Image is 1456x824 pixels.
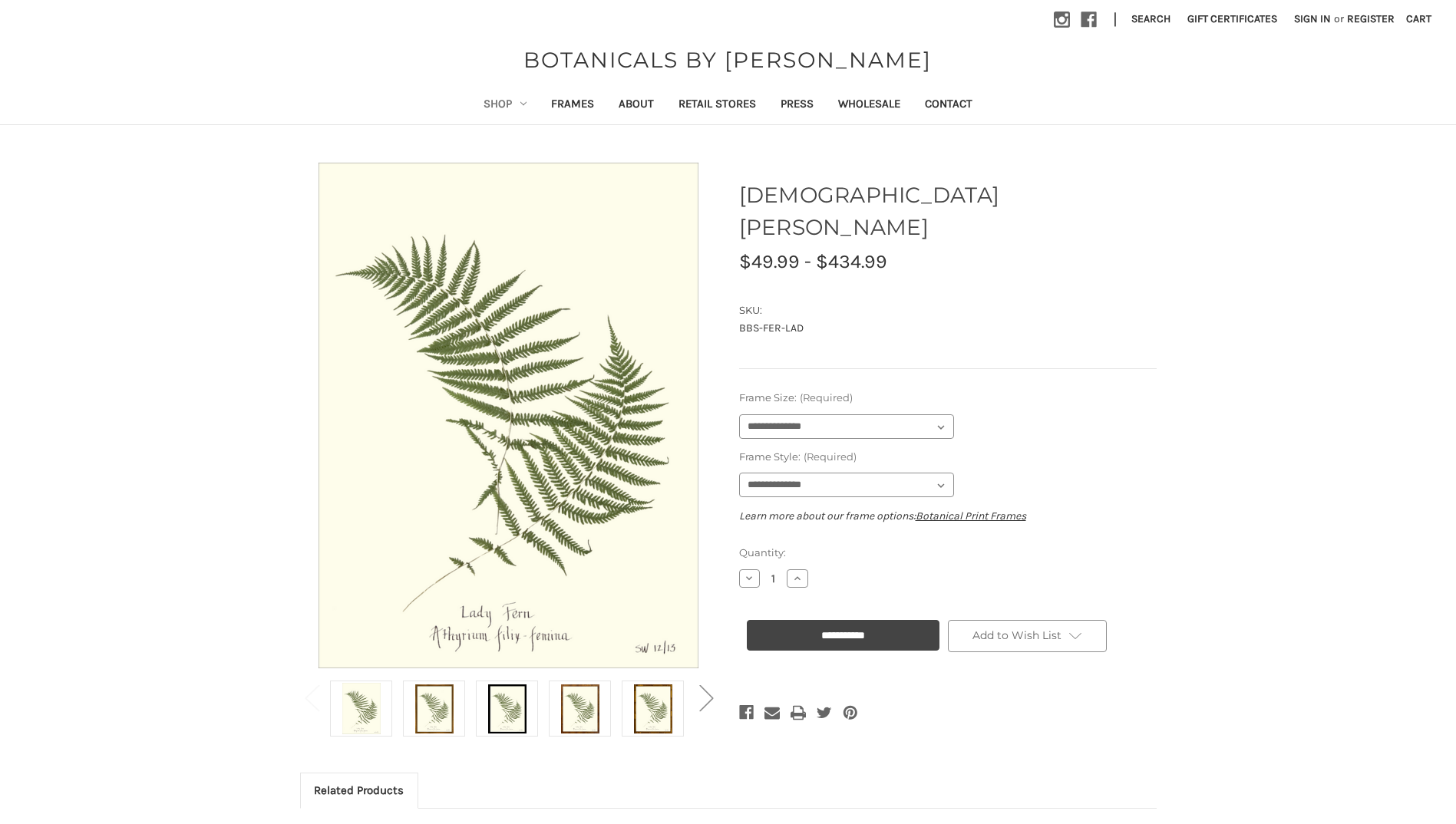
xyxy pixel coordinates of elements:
a: Add to Wish List [948,620,1108,652]
dd: BBS-FER-LAD [739,320,1157,336]
img: Burlewood Frame [561,683,599,734]
label: Frame Size: [739,391,1157,406]
span: $49.99 - $434.99 [739,250,887,272]
span: Add to Wish List [972,628,1061,642]
a: About [606,87,666,124]
p: Learn more about our frame options: [739,508,1157,524]
a: Print [791,702,806,723]
span: or [1332,11,1345,27]
span: Cart [1406,12,1431,25]
span: Go to slide 2 of 2 [305,721,319,722]
a: BOTANICALS BY [PERSON_NAME] [516,44,939,76]
a: Wholesale [826,87,913,124]
label: Frame Style: [739,450,1157,465]
a: Botanical Print Frames [916,509,1026,522]
small: (Required) [800,391,853,404]
img: Gold Bamboo Frame [634,683,672,734]
img: Unframed [342,683,381,734]
dt: SKU: [739,303,1153,318]
button: Go to slide 2 of 2 [691,674,721,720]
a: Shop [471,87,539,124]
span: Go to slide 2 of 2 [699,721,713,722]
a: Related Products [301,773,418,807]
label: Quantity: [739,545,1157,561]
img: Antique Gold Frame [415,683,454,734]
a: Press [768,87,826,124]
button: Go to slide 2 of 2 [296,674,327,720]
small: (Required) [804,450,857,463]
img: Black Frame [488,683,527,734]
img: Unframed [317,163,701,668]
a: Contact [913,87,985,124]
a: Retail Stores [666,87,768,124]
h1: [DEMOGRAPHIC_DATA] [PERSON_NAME] [739,179,1157,243]
li: | [1108,8,1123,32]
a: Frames [539,87,606,124]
